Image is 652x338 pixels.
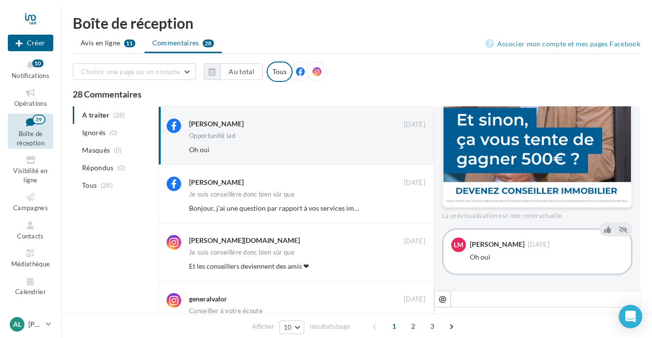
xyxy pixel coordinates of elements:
[279,320,304,334] button: 10
[82,128,105,138] span: Ignorés
[32,60,43,67] div: 10
[470,241,525,248] div: [PERSON_NAME]
[8,58,53,81] button: Notifications 10
[189,145,210,154] span: Oh oui
[28,319,42,329] p: [PERSON_NAME]
[101,181,113,189] span: (28)
[81,67,180,76] span: Choisir une page ou un compte
[14,99,47,107] span: Opérations
[189,294,227,304] div: generalvalor
[442,208,632,220] div: La prévisualisation est non-contractuelle
[13,167,47,184] span: Visibilité en ligne
[189,178,244,187] div: [PERSON_NAME]
[82,180,97,190] span: Tous
[619,305,642,328] div: Open Intercom Messenger
[15,288,46,296] span: Calendrier
[8,35,53,51] button: Créer
[284,323,292,331] span: 10
[8,218,53,242] a: Contacts
[81,38,121,48] span: Avis en ligne
[114,146,122,154] span: (0)
[8,274,53,298] a: Calendrier
[82,145,110,155] span: Masqués
[189,262,309,270] span: Et les conseillers deviennent des amis ❤
[404,295,425,304] span: [DATE]
[13,319,21,329] span: Al
[13,204,48,212] span: Campagnes
[124,40,135,47] div: 11
[189,191,294,198] div: Je suis conseillère donc bien sûr que
[404,179,425,187] span: [DATE]
[470,252,623,262] div: Oh oui
[32,115,45,124] div: 39
[204,63,263,80] button: Au total
[189,249,294,256] div: Je suis conseillère donc bien sûr que
[404,120,425,129] span: [DATE]
[310,322,350,331] span: résultats/page
[12,72,49,80] span: Notifications
[17,232,44,240] span: Contacts
[8,153,53,186] a: Visibilité en ligne
[109,129,118,137] span: (0)
[8,190,53,214] a: Campagnes
[82,163,114,173] span: Répondus
[189,133,235,139] div: Opportunité iad
[267,61,293,82] div: Tous
[11,260,50,268] span: Médiathèque
[189,204,475,212] span: Bonjour, j’ai une question par rapport à vos services immo, je vous ai envoyé un message privé !
[117,164,126,172] span: (0)
[424,318,440,334] span: 3
[189,308,263,314] div: Conseiller à votre écoute
[439,294,447,303] i: @
[17,130,44,147] span: Boîte de réception
[405,318,421,334] span: 2
[8,246,53,270] a: Médiathèque
[8,114,53,149] a: Boîte de réception39
[73,16,640,30] div: Boîte de réception
[404,237,425,246] span: [DATE]
[8,85,53,109] a: Opérations
[454,240,463,250] span: LM
[485,38,640,50] a: Associer mon compte et mes pages Facebook
[220,63,263,80] button: Au total
[434,291,451,307] button: @
[189,236,300,245] div: [PERSON_NAME][DOMAIN_NAME]
[528,241,549,248] span: [DATE]
[189,119,244,129] div: [PERSON_NAME]
[8,315,53,334] a: Al [PERSON_NAME]
[73,90,640,99] div: 28 Commentaires
[8,35,53,51] div: Nouvelle campagne
[73,63,196,80] button: Choisir une page ou un compte
[252,322,274,331] span: Afficher
[386,318,402,334] span: 1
